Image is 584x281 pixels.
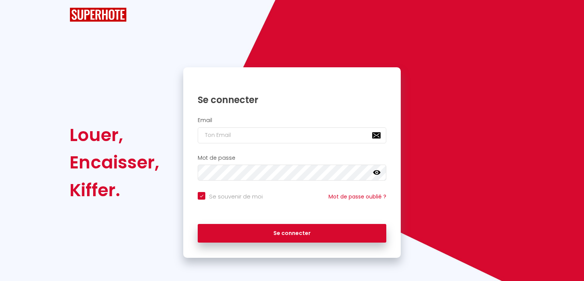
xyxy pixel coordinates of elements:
div: Louer, [70,121,159,149]
input: Ton Email [198,127,386,143]
img: SuperHote logo [70,8,127,22]
button: Se connecter [198,224,386,243]
a: Mot de passe oublié ? [328,193,386,200]
div: Encaisser, [70,149,159,176]
div: Kiffer. [70,176,159,204]
h1: Se connecter [198,94,386,106]
h2: Mot de passe [198,155,386,161]
h2: Email [198,117,386,124]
